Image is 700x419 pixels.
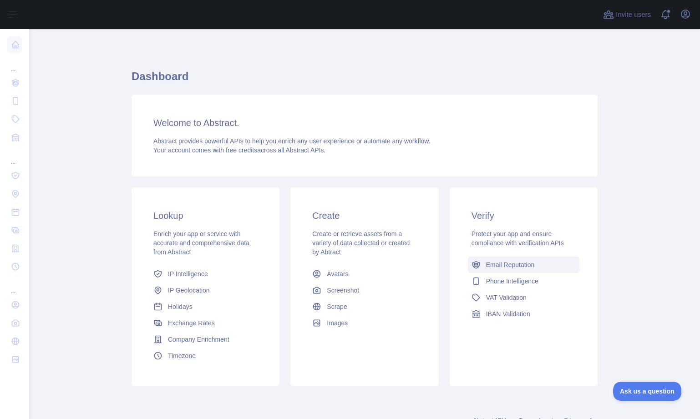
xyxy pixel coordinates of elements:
[153,230,249,256] span: Enrich your app or service with accurate and comprehensive data from Abstract
[150,331,261,348] a: Company Enrichment
[150,282,261,298] a: IP Geolocation
[616,10,651,20] span: Invite users
[468,306,579,322] a: IBAN Validation
[153,137,431,145] span: Abstract provides powerful APIs to help you enrich any user experience or automate any workflow.
[486,309,530,318] span: IBAN Validation
[150,298,261,315] a: Holidays
[168,335,229,344] span: Company Enrichment
[7,55,22,73] div: ...
[168,318,215,328] span: Exchange Rates
[7,147,22,166] div: ...
[150,315,261,331] a: Exchange Rates
[153,116,576,129] h3: Welcome to Abstract.
[309,266,420,282] a: Avatars
[327,269,348,278] span: Avatars
[468,289,579,306] a: VAT Validation
[150,266,261,282] a: IP Intelligence
[472,230,564,247] span: Protect your app and ensure compliance with verification APIs
[468,273,579,289] a: Phone Intelligence
[486,293,527,302] span: VAT Validation
[168,351,196,360] span: Timezone
[327,302,347,311] span: Scrape
[132,69,598,91] h1: Dashboard
[312,230,410,256] span: Create or retrieve assets from a variety of data collected or created by Abtract
[168,286,210,295] span: IP Geolocation
[613,382,682,401] iframe: Toggle Customer Support
[309,298,420,315] a: Scrape
[486,260,535,269] span: Email Reputation
[153,146,325,154] span: Your account comes with across all Abstract APIs.
[486,277,538,286] span: Phone Intelligence
[468,257,579,273] a: Email Reputation
[327,286,359,295] span: Screenshot
[309,282,420,298] a: Screenshot
[226,146,257,154] span: free credits
[312,209,416,222] h3: Create
[150,348,261,364] a: Timezone
[309,315,420,331] a: Images
[7,277,22,295] div: ...
[168,269,208,278] span: IP Intelligence
[327,318,348,328] span: Images
[168,302,193,311] span: Holidays
[153,209,258,222] h3: Lookup
[601,7,653,22] button: Invite users
[472,209,576,222] h3: Verify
